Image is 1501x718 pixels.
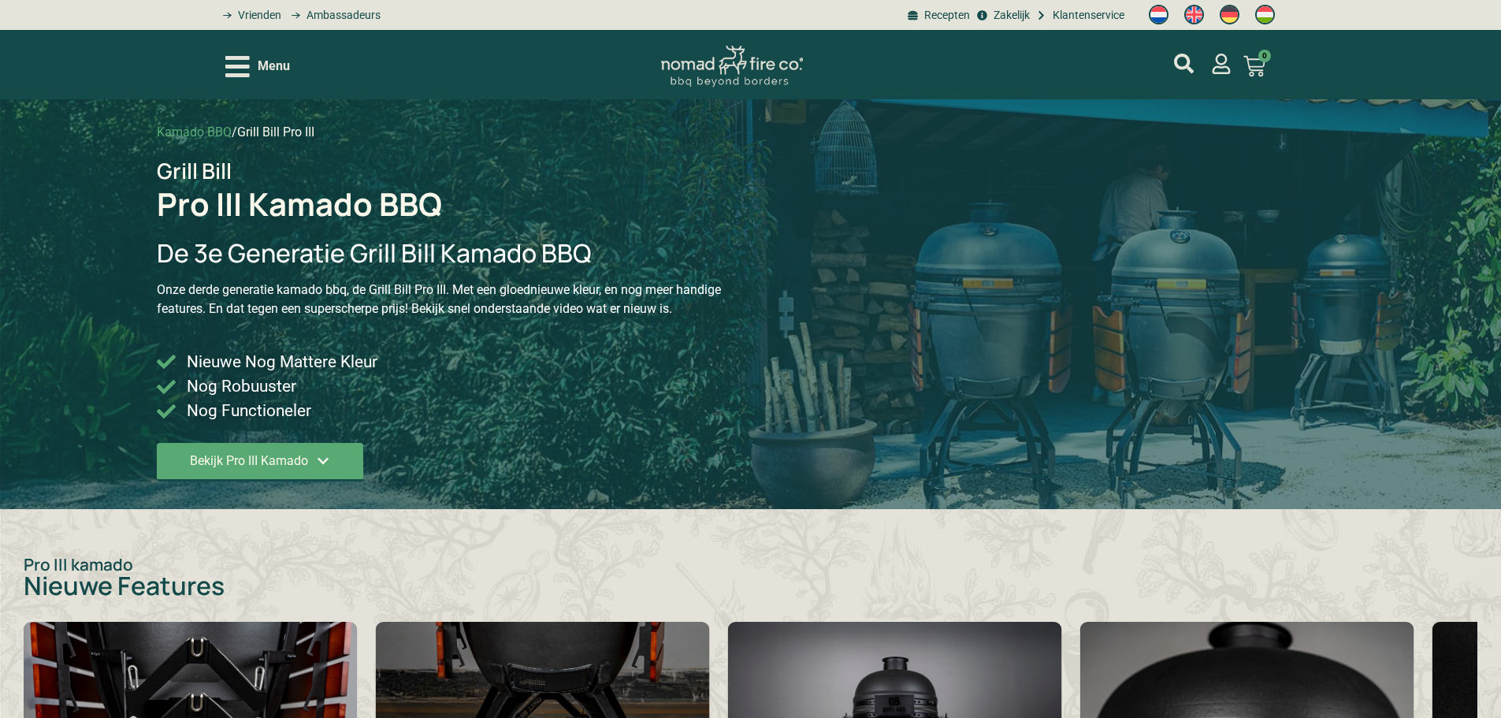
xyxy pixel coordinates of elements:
[183,374,296,399] span: Nog Robuuster
[990,7,1030,24] span: Zakelijk
[232,125,237,140] span: /
[303,7,381,24] span: Ambassadeurs
[1176,1,1212,29] a: Switch to Engels
[905,7,970,24] a: BBQ recepten
[1034,7,1124,24] a: grill bill klantenservice
[1211,54,1232,74] a: mijn account
[1212,1,1247,29] a: Switch to Duits
[157,238,751,268] h2: De 3e Generatie Grill Bill Kamado BBQ
[1220,5,1239,24] img: Duits
[1049,7,1124,24] span: Klantenservice
[234,7,281,24] span: Vrienden
[1247,1,1283,29] a: Switch to Hongaars
[157,125,232,140] a: Kamado BBQ
[157,281,751,318] p: Onze derde generatie kamado bbq, de Grill Bill Pro III. Met een gloednieuwe kleur, en nog meer ha...
[24,573,1477,598] h2: Nieuwe Features
[974,7,1029,24] a: grill bill zakeljk
[258,57,290,76] span: Menu
[183,350,377,374] span: Nieuwe Nog Mattere Kleur
[1255,5,1275,24] img: Hongaars
[661,46,803,87] img: Nomad Logo
[237,125,314,140] span: Grill Bill Pro III
[1174,54,1194,73] a: mijn account
[920,7,970,24] span: Recepten
[24,556,1477,573] p: Pro III kamado
[1258,50,1271,62] span: 0
[183,399,311,423] span: Nog Functioneler
[217,7,281,24] a: grill bill vrienden
[157,123,314,142] nav: breadcrumbs
[285,7,380,24] a: grill bill ambassadors
[157,156,232,185] span: Grill Bill
[225,53,290,80] div: Open/Close Menu
[1224,46,1284,87] a: 0
[1149,5,1168,24] img: Nederlands
[157,188,442,220] h1: Pro III Kamado BBQ
[1184,5,1204,24] img: Engels
[157,443,363,482] a: Bekijk Pro III Kamado
[190,455,308,467] span: Bekijk Pro III Kamado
